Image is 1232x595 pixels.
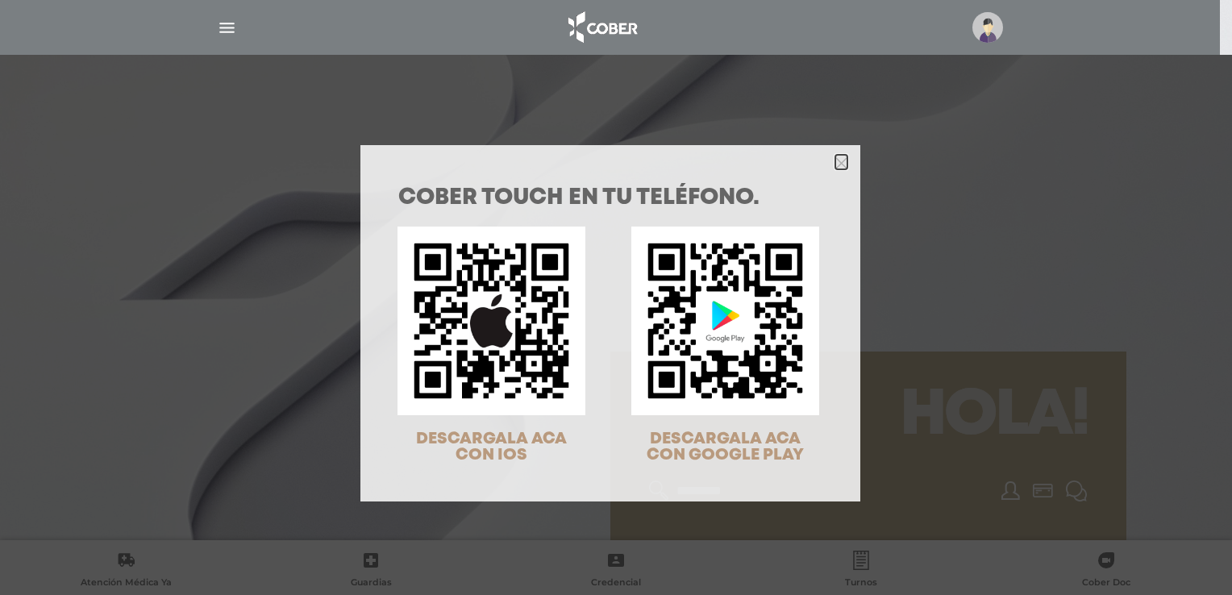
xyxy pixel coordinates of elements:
[647,431,804,463] span: DESCARGALA ACA CON GOOGLE PLAY
[416,431,567,463] span: DESCARGALA ACA CON IOS
[835,155,847,169] button: Close
[631,227,819,414] img: qr-code
[398,187,822,210] h1: COBER TOUCH en tu teléfono.
[397,227,585,414] img: qr-code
